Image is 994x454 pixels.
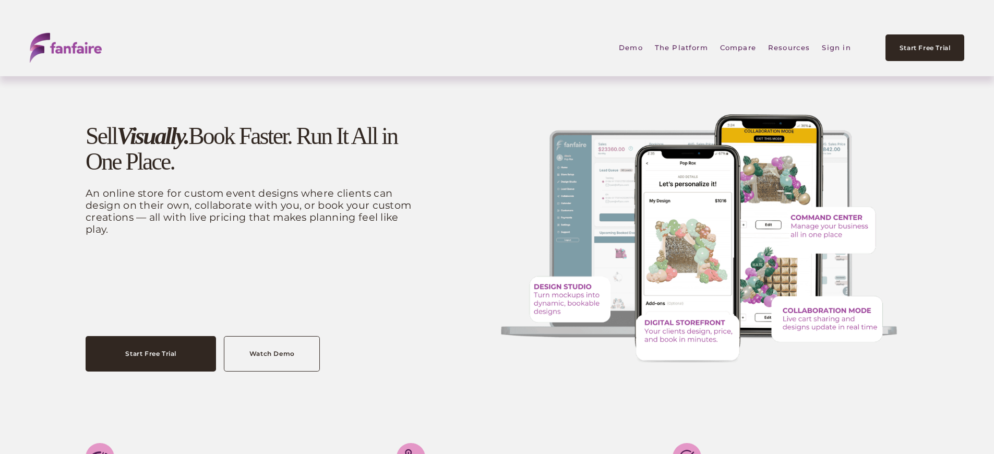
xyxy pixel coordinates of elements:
a: folder dropdown [655,36,708,59]
a: Compare [720,36,756,59]
span: The Platform [655,37,708,58]
p: An online store for custom event designs where clients can design on their own, collaborate with ... [86,187,424,235]
span: Resources [768,37,810,58]
em: Visually. [117,123,188,149]
a: Start Free Trial [885,34,964,61]
a: Sign in [822,36,851,59]
a: Watch Demo [224,336,320,372]
a: folder dropdown [768,36,810,59]
a: Demo [619,36,643,59]
h1: Sell Book Faster. Run It All in One Place. [86,124,424,174]
img: fanfaire [30,33,102,63]
a: Start Free Trial [86,336,216,372]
